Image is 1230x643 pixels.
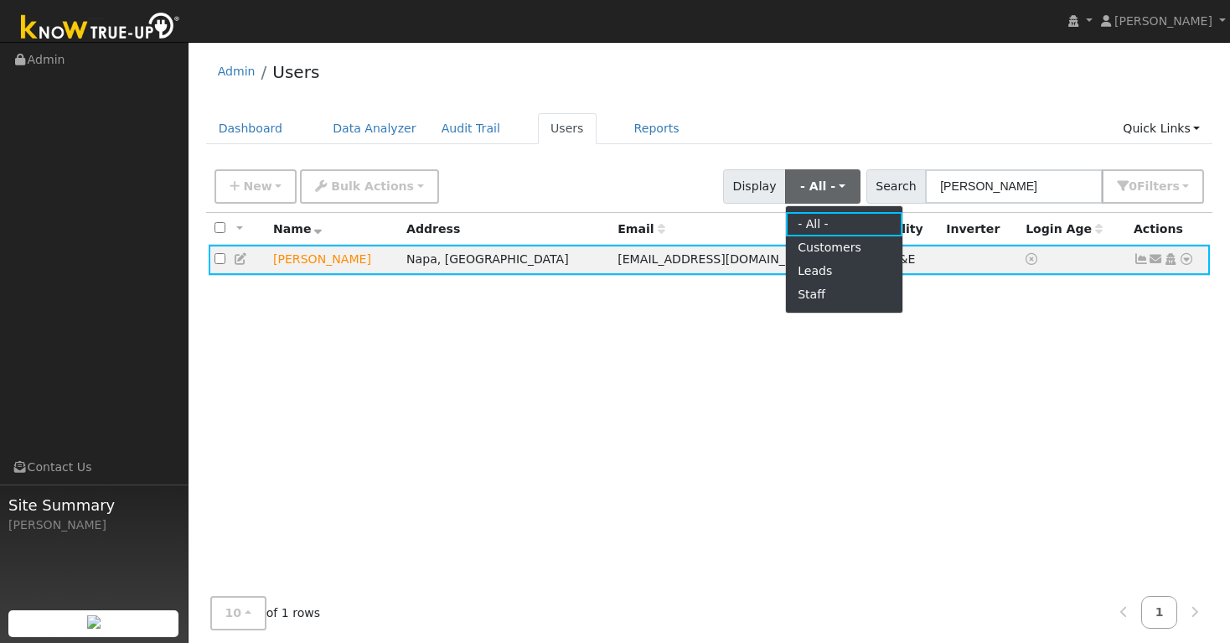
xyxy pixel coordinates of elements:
button: Bulk Actions [300,169,438,204]
a: Users [272,62,319,82]
button: New [214,169,297,204]
div: Address [406,220,606,238]
a: Show Graph [1134,252,1149,266]
span: New [243,179,271,193]
button: 0Filters [1102,169,1204,204]
a: Users [538,113,597,144]
input: Search [925,169,1103,204]
a: Leads [786,260,902,283]
div: [PERSON_NAME] [8,516,179,534]
img: retrieve [87,615,101,629]
button: - All - [785,169,860,204]
a: Reports [622,113,692,144]
a: - All - [786,212,902,236]
span: s [1172,179,1179,193]
div: Utility [882,220,934,238]
a: Dashboard [206,113,296,144]
span: Filter [1137,179,1180,193]
a: Other actions [1179,251,1194,268]
span: Display [723,169,786,204]
a: Data Analyzer [320,113,429,144]
a: sroddie4455@gmail.com [1149,251,1164,268]
img: Know True-Up [13,9,189,47]
span: 10 [225,606,242,620]
a: Audit Trail [429,113,513,144]
td: Napa, [GEOGRAPHIC_DATA] [401,245,612,276]
span: Days since last login [1026,222,1103,236]
a: Edit User [234,252,249,266]
div: Inverter [946,220,1014,238]
a: Admin [218,65,256,78]
a: Login As [1163,252,1178,266]
span: Bulk Actions [331,179,414,193]
a: Staff [786,283,902,307]
span: Site Summary [8,494,179,516]
a: Customers [786,236,902,260]
span: [PERSON_NAME] [1114,14,1212,28]
button: 10 [210,596,266,630]
td: Lead [267,245,401,276]
span: [EMAIL_ADDRESS][DOMAIN_NAME] [618,252,824,266]
div: Actions [1134,220,1204,238]
span: of 1 rows [210,596,321,630]
span: Search [866,169,926,204]
a: Quick Links [1110,113,1212,144]
a: 1 [1141,596,1178,629]
span: Name [273,222,323,236]
a: No login access [1026,252,1041,266]
span: Email [618,222,664,236]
